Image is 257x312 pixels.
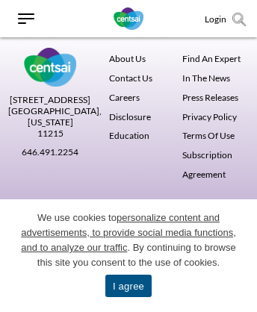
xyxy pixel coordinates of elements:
u: personalize content and advertisements, to provide social media functions, and to analyze our tra... [21,212,236,253]
img: search [232,13,246,26]
a: Login [205,13,226,25]
a: Disclosure [109,111,151,122]
a: In The News [182,72,230,84]
a: Find An Expert [182,53,241,64]
a: Subscription Agreement [182,149,232,180]
a: About Us [109,53,146,64]
a: Terms Of Use [182,130,235,141]
img: Centsai [24,48,76,87]
a: I agree [105,275,152,297]
a: Contact Us [109,72,152,84]
a: Education [109,130,149,141]
span: We use cookies to . By continuing to browse this site you consent to the use of cookies. [19,210,238,270]
a: Privacy Policy [182,111,237,122]
p: 646.491.2254 [8,146,93,157]
p: [STREET_ADDRESS] [GEOGRAPHIC_DATA], [US_STATE] 11215 [8,94,93,139]
a: Careers [109,92,140,103]
a: Press Releases [182,92,238,103]
a: I agree [231,249,246,263]
img: CentSai [114,7,143,30]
